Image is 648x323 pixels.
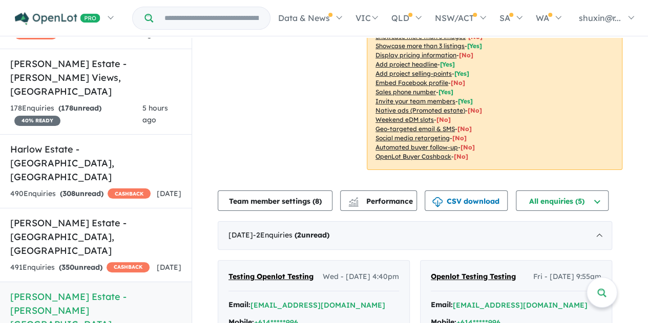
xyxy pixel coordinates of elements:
[14,116,60,126] span: 40 % READY
[315,197,319,206] span: 8
[10,57,181,98] h5: [PERSON_NAME] Estate - [PERSON_NAME] Views , [GEOGRAPHIC_DATA]
[375,97,455,105] u: Invite your team members
[458,97,473,105] span: [ Yes ]
[107,262,150,272] span: CASHBACK
[375,79,448,87] u: Embed Facebook profile
[375,116,434,123] u: Weekend eDM slots
[375,106,465,114] u: Native ads (Promoted estate)
[10,188,151,200] div: 490 Enquir ies
[431,272,516,281] span: Openlot Testing Testing
[157,189,181,198] span: [DATE]
[350,197,413,206] span: Performance
[468,106,482,114] span: [No]
[457,125,472,133] span: [No]
[10,142,181,184] h5: Harlow Estate - [GEOGRAPHIC_DATA] , [GEOGRAPHIC_DATA]
[440,60,455,68] span: [ Yes ]
[431,300,453,309] strong: Email:
[451,79,465,87] span: [ No ]
[59,263,102,272] strong: ( unread)
[375,88,436,96] u: Sales phone number
[295,230,329,240] strong: ( unread)
[323,271,399,283] span: Wed - [DATE] 4:40pm
[431,271,516,283] a: Openlot Testing Testing
[452,134,467,142] span: [No]
[142,17,168,39] span: 2 hours ago
[108,188,151,199] span: CASHBACK
[533,271,601,283] span: Fri - [DATE] 9:55am
[340,190,417,211] button: Performance
[61,103,73,113] span: 178
[60,189,103,198] strong: ( unread)
[253,230,329,240] span: - 2 Enquir ies
[375,70,452,77] u: Add project selling-points
[438,88,453,96] span: [ Yes ]
[453,300,588,311] button: [EMAIL_ADDRESS][DOMAIN_NAME]
[375,42,465,50] u: Showcase more than 3 listings
[375,143,458,151] u: Automated buyer follow-up
[61,263,74,272] span: 350
[436,116,451,123] span: [No]
[142,103,168,125] span: 5 hours ago
[218,221,612,250] div: [DATE]
[454,70,469,77] span: [ Yes ]
[454,153,468,160] span: [No]
[425,190,508,211] button: CSV download
[375,125,455,133] u: Geo-targeted email & SMS
[432,197,443,207] img: download icon
[155,7,268,29] input: Try estate name, suburb, builder or developer
[228,272,313,281] span: Testing Openlot Testing
[10,102,142,127] div: 178 Enquir ies
[348,200,359,207] img: bar-chart.svg
[62,189,75,198] span: 308
[228,271,313,283] a: Testing Openlot Testing
[467,42,482,50] span: [ Yes ]
[218,190,332,211] button: Team member settings (8)
[375,153,451,160] u: OpenLot Buyer Cashback
[58,103,101,113] strong: ( unread)
[10,216,181,257] h5: [PERSON_NAME] Estate - [GEOGRAPHIC_DATA] , [GEOGRAPHIC_DATA]
[349,197,358,203] img: line-chart.svg
[157,263,181,272] span: [DATE]
[10,262,150,274] div: 491 Enquir ies
[375,51,456,59] u: Display pricing information
[461,143,475,151] span: [No]
[297,230,301,240] span: 2
[579,13,621,23] span: shuxin@r...
[367,5,622,170] p: Your project is only comparing to other top-performing projects in your area: - - - - - - - - - -...
[250,300,385,311] button: [EMAIL_ADDRESS][DOMAIN_NAME]
[459,51,473,59] span: [ No ]
[516,190,609,211] button: All enquiries (5)
[375,60,437,68] u: Add project headline
[15,12,100,25] img: Openlot PRO Logo White
[375,134,450,142] u: Social media retargeting
[228,300,250,309] strong: Email:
